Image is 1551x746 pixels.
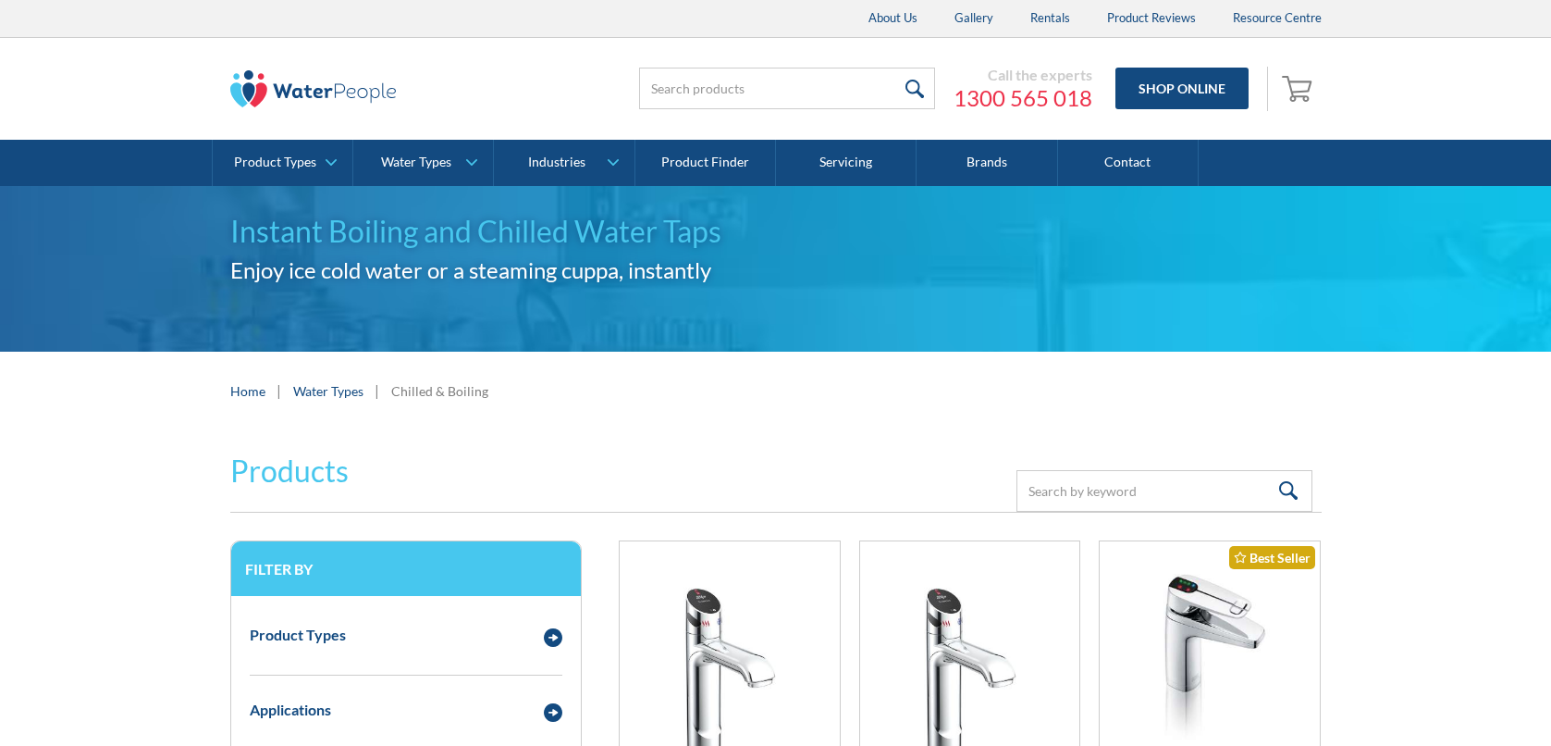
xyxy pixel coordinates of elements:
[954,66,1092,84] div: Call the experts
[275,379,284,402] div: |
[776,140,917,186] a: Servicing
[528,155,585,170] div: Industries
[635,140,776,186] a: Product Finder
[250,699,331,721] div: Applications
[230,254,1322,287] h2: Enjoy ice cold water or a steaming cuppa, instantly
[230,381,265,401] a: Home
[353,140,493,186] a: Water Types
[391,381,488,401] div: Chilled & Boiling
[213,140,352,186] a: Product Types
[230,70,397,107] img: The Water People
[230,449,349,493] h2: Products
[1115,68,1249,109] a: Shop Online
[293,381,363,401] a: Water Types
[230,209,1322,254] h1: Instant Boiling and Chilled Water Taps
[1016,470,1312,512] input: Search by keyword
[250,624,346,646] div: Product Types
[494,140,634,186] a: Industries
[954,84,1092,112] a: 1300 565 018
[381,155,451,170] div: Water Types
[639,68,935,109] input: Search products
[245,560,567,578] h3: Filter by
[373,379,382,402] div: |
[234,155,316,170] div: Product Types
[917,140,1057,186] a: Brands
[1229,546,1315,569] div: Best Seller
[1058,140,1199,186] a: Contact
[1282,73,1317,103] img: shopping cart
[1277,67,1322,111] a: Open cart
